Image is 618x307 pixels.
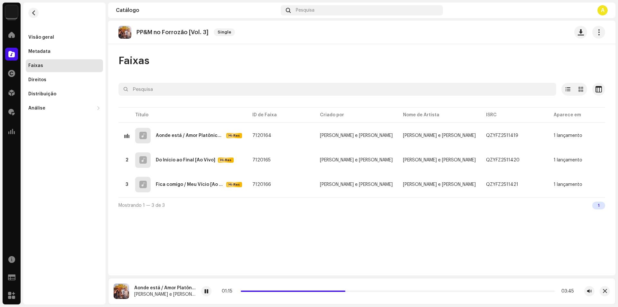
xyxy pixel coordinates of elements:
[28,77,46,82] div: Direitos
[252,133,271,138] span: 7120164
[592,202,605,209] div: 1
[597,5,608,15] div: A
[403,158,476,162] span: Pedro Paulo e Matheus
[28,63,43,68] div: Faixas
[252,158,271,162] span: 7120165
[123,131,131,140] img: equalizer-light.gif
[554,182,611,187] span: 1 lançamento
[28,91,56,97] div: Distribuição
[28,35,54,40] div: Visão geral
[227,182,241,187] span: Hi-Res
[118,54,149,67] span: Faixas
[26,73,103,86] re-m-nav-item: Direitos
[486,133,518,138] div: QZYFZ2511419
[486,182,518,187] div: QZYFZ2511421
[554,133,582,138] div: 1 lançamento
[134,292,196,297] div: [PERSON_NAME] e [PERSON_NAME]
[403,158,476,162] div: [PERSON_NAME] e [PERSON_NAME]
[118,26,131,39] img: f1d0d989-bd09-4f52-9771-e234fae1b62c
[557,289,574,294] div: 03:45
[26,59,103,72] re-m-nav-item: Faixas
[5,5,18,18] img: 1cf725b2-75a2-44e7-8fdf-5f1256b3d403
[296,8,314,13] span: Pesquisa
[222,289,238,294] div: 01:15
[320,158,393,162] span: Pedro Paulo e Matheus
[403,133,476,138] div: [PERSON_NAME] e [PERSON_NAME]
[26,31,103,44] re-m-nav-item: Visão geral
[403,182,476,187] span: Pedro Paulo e Matheus
[26,102,103,115] re-m-nav-dropdown: Análise
[118,83,556,96] input: Pesquisa
[554,133,611,138] span: 1 lançamento
[134,285,196,291] div: Aonde está / Amor Platônico [Ao Vivo]
[156,133,224,138] div: Aonde está / Amor Platônico [Ao Vivo]
[28,49,51,54] div: Metadata
[403,182,476,187] div: [PERSON_NAME] e [PERSON_NAME]
[116,8,278,13] div: Catálogo
[114,283,129,299] img: f1d0d989-bd09-4f52-9771-e234fae1b62c
[486,158,520,162] div: QZYFZ2511420
[156,182,224,187] div: Fica comigo / Meu Vício [Ao Vivo]
[320,133,393,138] span: Pedro Paulo e Matheus
[118,203,165,208] span: Mostrando 1 — 3 de 3
[554,158,582,162] div: 1 lançamento
[26,88,103,101] re-m-nav-item: Distribuição
[320,182,393,187] span: Pedro Paulo e Matheus
[26,45,103,58] re-m-nav-item: Metadata
[136,29,209,36] p: PP&M no Forrozão [Vol. 3]
[156,158,215,162] div: Do Início ao Final [Ao Vivo]
[554,158,611,162] span: 1 lançamento
[403,133,476,138] span: Pedro Paulo e Matheus
[214,28,235,36] span: Single
[227,133,241,138] span: Hi-Res
[252,182,271,187] span: 7120166
[554,182,582,187] div: 1 lançamento
[28,106,45,111] div: Análise
[219,158,233,162] span: Hi-Res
